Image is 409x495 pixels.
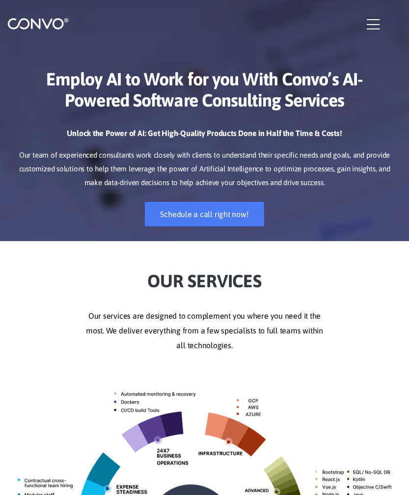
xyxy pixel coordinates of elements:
[7,256,402,294] h2: Our Services
[7,17,69,30] img: logo_1.png
[7,309,402,353] p: Our services are designed to complement you where you need it the most. We deliver everything fro...
[15,148,394,190] p: Our team of experienced consultants work closely with clients to understand their specific needs ...
[145,202,264,226] a: Schedule a call right now!
[15,54,394,118] h1: Employ AI to Work for you With Convo’s AI-Powered Software Consulting Services
[15,128,394,146] h3: Unlock the Power of AI: Get High-Quality Products Done in Half the Time & Costs!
